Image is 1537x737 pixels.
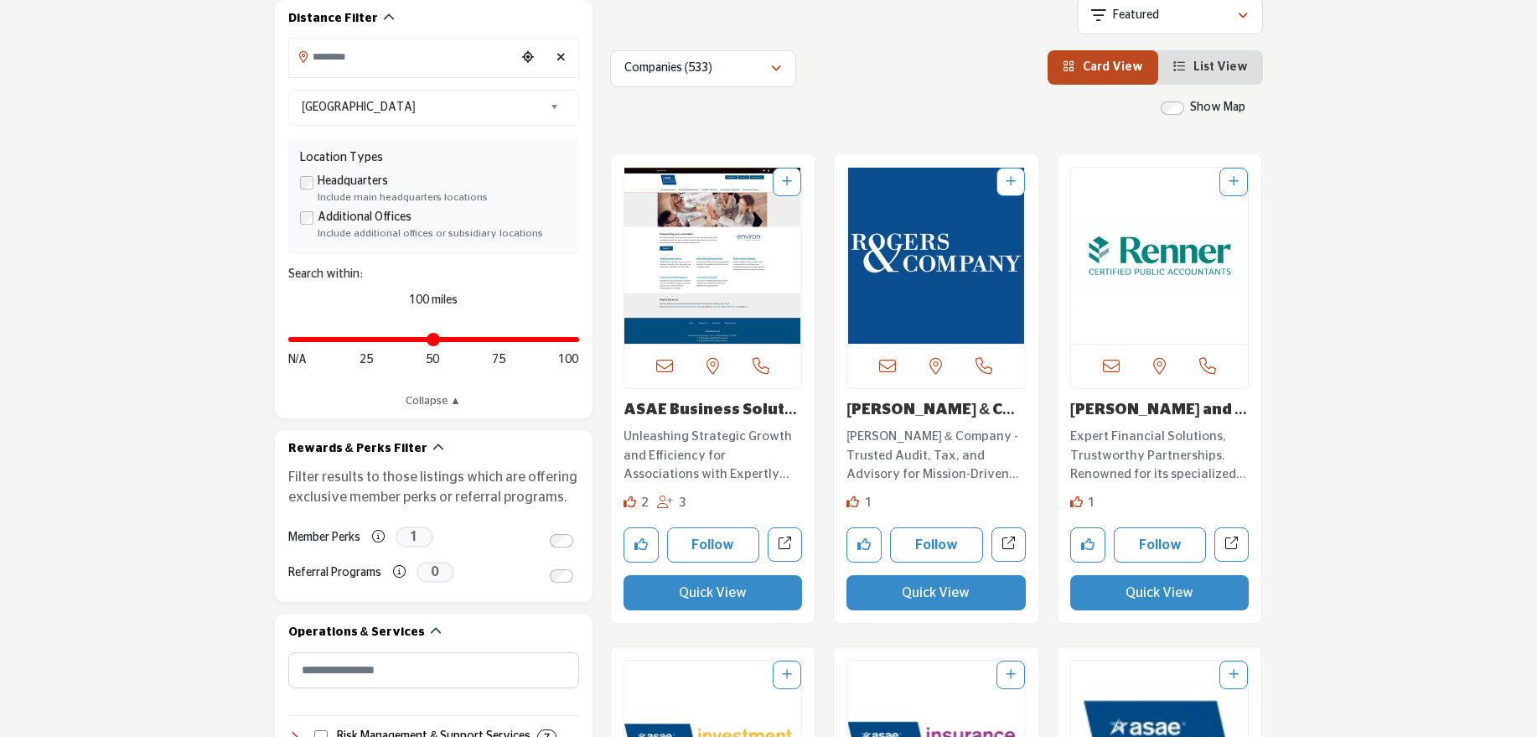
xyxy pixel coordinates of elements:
[1070,402,1247,436] a: [PERSON_NAME] and Company C...
[1114,527,1207,563] button: Follow
[846,402,1026,420] h3: Rogers & Company PLLC
[865,496,872,509] span: 1
[847,168,1025,344] img: Rogers & Company PLLC
[288,266,579,283] div: Search within:
[558,351,578,369] span: 100
[288,625,425,641] h2: Operations & Services
[1193,61,1248,73] span: List View
[288,11,378,28] h2: Distance Filter
[624,60,712,77] p: Companies (533)
[610,50,796,87] button: Companies (533)
[1214,527,1249,562] a: Open renner-and-company-cpa-pc in new tab
[1190,99,1245,117] label: Show Map
[846,527,882,563] button: Like company
[846,575,1026,610] button: Quick View
[1006,176,1016,188] a: Add To List
[1070,423,1250,485] a: Expert Financial Solutions, Trustworthy Partnerships. Renowned for its specialized services in th...
[624,527,659,563] button: Like company
[318,209,411,226] label: Additional Offices
[360,351,373,369] span: 25
[782,669,792,681] a: Add To List
[1070,402,1250,420] h3: Renner and Company CPA PC
[679,496,686,509] span: 3
[624,496,636,508] i: Likes
[1173,61,1248,73] a: View List
[1083,61,1143,73] span: Card View
[1229,669,1239,681] a: Add To List
[1158,50,1263,85] li: List View
[1070,575,1250,610] button: Quick View
[426,351,439,369] span: 50
[396,527,433,548] span: 1
[624,168,802,344] img: ASAE Business Solutions
[1113,8,1159,24] p: Featured
[515,40,541,76] div: Choose your current location
[624,168,802,344] a: Open Listing in new tab
[846,402,1015,436] a: [PERSON_NAME] & Company PLL...
[1071,168,1249,344] img: Renner and Company CPA PC
[768,527,802,562] a: Open asae-business-solutions in new tab
[288,393,579,410] a: Collapse ▲
[1070,428,1250,485] p: Expert Financial Solutions, Trustworthy Partnerships. Renowned for its specialized services in th...
[288,558,381,588] label: Referral Programs
[846,428,1026,485] p: [PERSON_NAME] & Company - Trusted Audit, Tax, and Advisory for Mission-Driven Organizations At [P...
[288,351,308,369] span: N/A
[846,496,859,508] i: Like
[1070,496,1083,508] i: Like
[624,402,803,420] h3: ASAE Business Solutions
[624,402,797,436] a: ASAE Business Soluti...
[492,351,505,369] span: 75
[318,190,567,205] div: Include main headquarters locations
[847,168,1025,344] a: Open Listing in new tab
[641,496,649,509] span: 2
[624,575,803,610] button: Quick View
[1071,168,1249,344] a: Open Listing in new tab
[409,294,458,306] span: 100 miles
[302,97,543,117] span: [GEOGRAPHIC_DATA]
[846,423,1026,485] a: [PERSON_NAME] & Company - Trusted Audit, Tax, and Advisory for Mission-Driven Organizations At [P...
[318,173,388,190] label: Headquarters
[549,40,574,76] div: Clear search location
[1088,496,1095,509] span: 1
[1070,527,1105,563] button: Like company
[288,441,427,458] h2: Rewards & Perks Filter
[624,428,803,485] p: Unleashing Strategic Growth and Efficiency for Associations with Expertly Tailored Solutions Empo...
[1229,176,1239,188] a: Add To List
[657,494,686,513] div: Followers
[890,527,983,563] button: Follow
[300,149,567,167] div: Location Types
[1063,61,1143,73] a: View Card
[288,467,579,507] p: Filter results to those listings which are offering exclusive member perks or referral programs.
[288,652,579,688] input: Search Category
[289,40,515,73] input: Search Location
[318,226,567,241] div: Include additional offices or subsidiary locations
[1006,669,1016,681] a: Add To List
[550,534,573,548] input: Switch to Member Perks
[417,562,454,583] span: 0
[624,423,803,485] a: Unleashing Strategic Growth and Efficiency for Associations with Expertly Tailored Solutions Empo...
[550,569,573,583] input: Switch to Referral Programs
[1048,50,1158,85] li: Card View
[782,176,792,188] a: Add To List
[288,523,360,553] label: Member Perks
[667,527,760,563] button: Follow
[991,527,1026,562] a: Open rogers-company-pllc in new tab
